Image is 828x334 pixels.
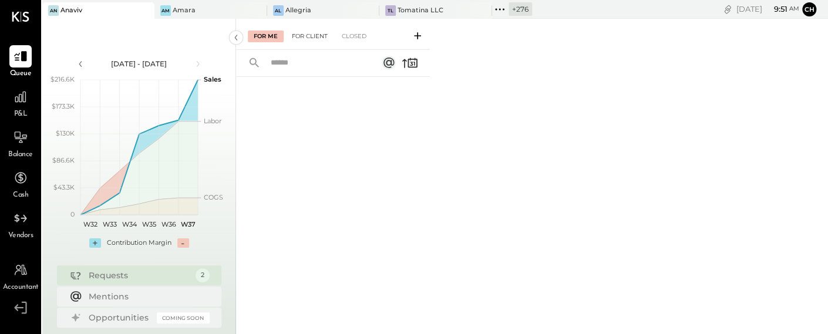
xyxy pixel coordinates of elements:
[70,210,75,218] text: 0
[509,2,532,16] div: + 276
[398,6,443,15] div: Tomatina LLC
[8,150,33,160] span: Balance
[142,220,156,228] text: W35
[736,4,799,15] div: [DATE]
[160,5,171,16] div: Am
[1,259,41,293] a: Accountant
[89,238,101,248] div: +
[103,220,117,228] text: W33
[157,312,210,323] div: Coming Soon
[56,129,75,137] text: $130K
[764,4,787,15] span: 9 : 51
[161,220,176,228] text: W36
[52,102,75,110] text: $173.3K
[1,207,41,241] a: Vendors
[196,268,210,282] div: 2
[122,220,137,228] text: W34
[48,5,59,16] div: An
[722,3,733,15] div: copy link
[286,31,334,42] div: For Client
[173,6,196,15] div: Amara
[3,282,39,293] span: Accountant
[789,5,799,13] span: am
[1,126,41,160] a: Balance
[51,75,75,83] text: $216.6K
[180,220,195,228] text: W37
[802,2,816,16] button: Ch
[285,6,311,15] div: Allegria
[385,5,396,16] div: TL
[89,59,189,69] div: [DATE] - [DATE]
[336,31,372,42] div: Closed
[177,238,189,248] div: -
[13,190,28,201] span: Cash
[52,156,75,164] text: $86.6K
[53,183,75,191] text: $43.3K
[204,75,221,83] text: Sales
[89,291,204,302] div: Mentions
[89,269,190,281] div: Requests
[1,86,41,120] a: P&L
[14,109,28,120] span: P&L
[89,312,151,323] div: Opportunities
[8,231,33,241] span: Vendors
[1,45,41,79] a: Queue
[10,69,32,79] span: Queue
[83,220,97,228] text: W32
[273,5,284,16] div: Al
[204,193,223,201] text: COGS
[1,167,41,201] a: Cash
[60,6,82,15] div: Anaviv
[248,31,284,42] div: For Me
[204,117,221,125] text: Labor
[107,238,171,248] div: Contribution Margin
